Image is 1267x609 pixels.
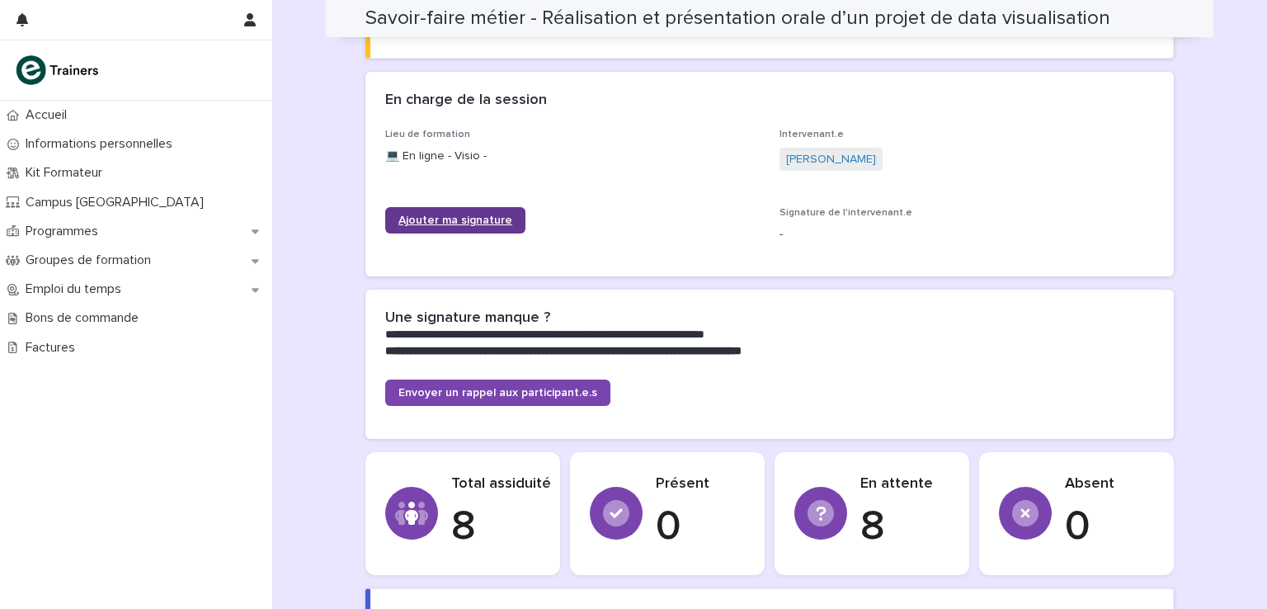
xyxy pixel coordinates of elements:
[1065,503,1154,552] p: 0
[656,475,745,493] p: Présent
[13,54,104,87] img: K0CqGN7SDeD6s4JG8KQk
[385,92,547,110] h2: En charge de la session
[19,195,217,210] p: Campus [GEOGRAPHIC_DATA]
[365,7,1110,31] h2: Savoir-faire métier - Réalisation et présentation orale d’un projet de data visualisation
[385,309,550,328] h2: Une signature manque ?
[385,380,610,406] a: Envoyer un rappel aux participant.e.s
[385,148,760,165] p: 💻 En ligne - Visio -
[786,151,876,168] a: [PERSON_NAME]
[656,503,745,552] p: 0
[19,107,80,123] p: Accueil
[19,224,111,239] p: Programmes
[780,226,1154,243] p: -
[860,503,949,552] p: 8
[451,475,551,493] p: Total assiduité
[398,215,512,226] span: Ajouter ma signature
[19,136,186,152] p: Informations personnelles
[19,165,115,181] p: Kit Formateur
[19,253,164,268] p: Groupes de formation
[385,207,525,234] a: Ajouter ma signature
[451,503,551,552] p: 8
[19,281,134,297] p: Emploi du temps
[398,387,597,399] span: Envoyer un rappel aux participant.e.s
[780,130,844,139] span: Intervenant.e
[860,475,949,493] p: En attente
[19,340,88,356] p: Factures
[1065,475,1154,493] p: Absent
[780,208,912,218] span: Signature de l'intervenant.e
[385,130,470,139] span: Lieu de formation
[19,310,152,326] p: Bons de commande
